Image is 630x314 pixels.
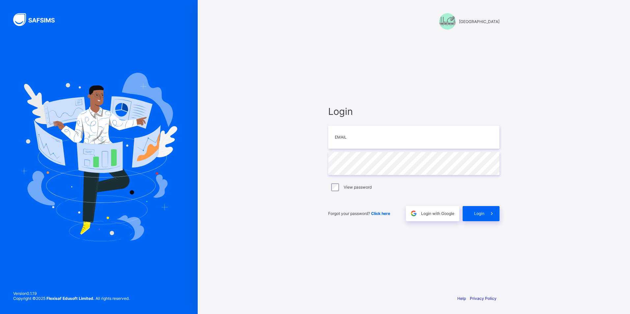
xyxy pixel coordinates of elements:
strong: Flexisaf Edusoft Limited. [46,296,95,301]
span: Login [328,106,500,117]
a: Click here [371,211,390,216]
img: SAFSIMS Logo [13,13,63,26]
span: Login with Google [421,211,454,216]
label: View password [344,185,372,190]
img: google.396cfc9801f0270233282035f929180a.svg [410,210,417,217]
span: Forgot your password? [328,211,390,216]
a: Help [457,296,466,301]
img: Hero Image [20,73,177,241]
span: Copyright © 2025 All rights reserved. [13,296,129,301]
a: Privacy Policy [470,296,497,301]
span: Login [474,211,484,216]
span: Version 0.1.19 [13,291,129,296]
span: [GEOGRAPHIC_DATA] [459,19,500,24]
